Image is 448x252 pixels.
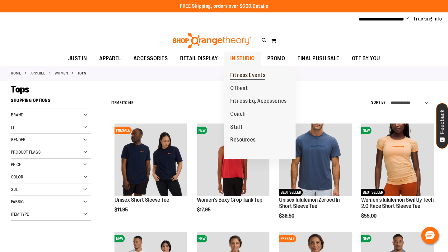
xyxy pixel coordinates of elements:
img: Women's lululemon Swiftly Tech 2.0 Race Short Sleeve Tee [361,124,434,196]
img: Image of Womens Boxy Crop Tank [197,124,270,196]
span: Size [11,187,18,192]
a: Fitness Events [224,69,272,82]
a: Image of Womens Boxy Crop TankNEW [197,124,270,197]
a: Women's lululemon Swiftly Tech 2.0 Race Short Sleeve TeeNEWBEST SELLER [361,124,434,197]
span: FINAL PUSH SALE [297,52,339,65]
span: NEW [197,235,207,242]
a: IN STUDIO [224,52,261,66]
span: NEW [114,235,125,242]
span: Gender [11,137,26,142]
a: OTbeat [224,82,254,95]
span: ACCESSORIES [133,52,168,65]
a: Image of Unisex Short Sleeve TeePRESALE [114,124,187,197]
button: Hello, have a question? Let’s chat. [421,227,439,244]
span: NEW [361,235,371,242]
span: $55.00 [361,213,377,219]
div: product [276,120,355,234]
span: NEW [197,127,207,134]
img: Image of Unisex Short Sleeve Tee [114,124,187,196]
a: Details [253,3,268,9]
strong: Shopping Options [11,95,91,109]
a: APPAREL [93,52,127,65]
span: Item Type [11,212,29,217]
span: Price [11,162,21,167]
label: Sort By [371,100,386,105]
ul: IN STUDIO [224,66,296,159]
div: product [194,120,273,228]
span: JUST IN [68,52,87,65]
span: Fitness Eq. Accessories [230,98,287,106]
span: BEST SELLER [361,189,385,196]
span: Staff [230,124,243,132]
span: IN STUDIO [230,52,255,65]
img: Unisex lululemon Zeroed In Short Sleeve Tee [279,124,352,196]
a: Unisex lululemon Zeroed In Short Sleeve Tee [279,197,340,209]
h2: Items to [111,98,134,108]
a: WOMEN [55,70,68,76]
button: Feedback - Show survey [436,103,448,149]
button: Account menu [406,16,409,22]
a: Unisex lululemon Zeroed In Short Sleeve TeeNEWBEST SELLER [279,124,352,197]
span: Fit [11,125,16,130]
span: Brand [11,112,23,117]
a: Unisex Short Sleeve Tee [114,197,169,203]
a: FINAL PUSH SALE [291,52,346,66]
p: FREE Shipping, orders over $600. [180,3,268,10]
span: PRESALE [279,235,296,242]
span: PRESALE [114,127,132,134]
a: Women's lululemon Swiftly Tech 2.0 Race Short Sleeve Tee [361,197,434,209]
span: Fabric [11,199,24,204]
span: NEW [361,127,371,134]
strong: Tops [77,70,86,76]
div: product [358,120,437,234]
span: PROMO [267,52,285,65]
a: JUST IN [62,52,93,66]
span: Product Flags [11,150,41,155]
span: $11.95 [114,207,129,213]
span: Tops [11,84,29,95]
span: OTF BY YOU [352,52,380,65]
span: APPAREL [99,52,121,65]
span: 1 [122,101,123,105]
span: Coach [230,111,246,119]
a: OTF BY YOU [346,52,386,66]
a: Resources [224,133,262,146]
span: BEST SELLER [279,189,303,196]
span: $17.95 [197,207,212,213]
a: Tracking Info [413,16,442,22]
span: Feedback [439,110,445,134]
a: ACCESSORIES [127,52,174,66]
img: Shop Orangetheory [172,33,252,48]
span: RETAIL DISPLAY [180,52,218,65]
a: RETAIL DISPLAY [174,52,224,66]
a: Women's Boxy Crop Tank Top [197,197,262,203]
a: PROMO [261,52,292,66]
a: Fitness Eq. Accessories [224,95,293,108]
span: Resources [230,137,256,144]
a: Home [11,70,21,76]
a: APPAREL [30,70,45,76]
a: Staff [224,121,249,134]
div: product [111,120,190,228]
span: $39.50 [279,213,295,219]
span: 149 [128,101,134,105]
a: Coach [224,108,252,121]
span: Fitness Events [230,72,265,80]
span: OTbeat [230,85,248,93]
span: Color [11,174,23,179]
